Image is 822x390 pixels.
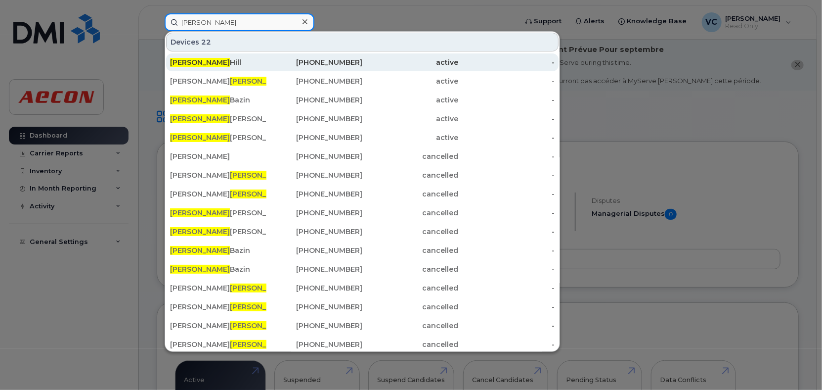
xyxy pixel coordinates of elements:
a: [PERSON_NAME]Hill[PHONE_NUMBER]active- [166,53,559,71]
span: [PERSON_NAME] [170,96,230,104]
div: [PERSON_NAME] [170,208,266,218]
span: [PERSON_NAME] [170,246,230,255]
div: [PERSON_NAME] [170,114,266,124]
div: cancelled [362,189,459,199]
div: - [459,189,555,199]
div: [PHONE_NUMBER] [266,208,363,218]
div: [PERSON_NAME] [170,340,266,349]
a: [PERSON_NAME][PERSON_NAME][PHONE_NUMBER]cancelled- [166,336,559,353]
span: [PERSON_NAME] [170,208,230,217]
span: [PERSON_NAME] [170,133,230,142]
a: [PERSON_NAME][PHONE_NUMBER]cancelled- [166,147,559,165]
div: [PERSON_NAME] [170,189,266,199]
div: cancelled [362,340,459,349]
a: [PERSON_NAME][PERSON_NAME][PHONE_NUMBER]cancelled- [166,317,559,335]
div: cancelled [362,245,459,255]
span: [PERSON_NAME] [230,321,290,330]
div: [PHONE_NUMBER] [266,133,363,143]
span: [PERSON_NAME] [230,302,290,311]
div: [PERSON_NAME] [170,321,266,331]
div: [PHONE_NUMBER] [266,340,363,349]
a: [PERSON_NAME]Bazin[PHONE_NUMBER]cancelled- [166,260,559,278]
div: [PHONE_NUMBER] [266,151,363,161]
div: Hill [170,57,266,67]
span: [PERSON_NAME] [170,58,230,67]
div: Bazin [170,264,266,274]
span: 22 [201,37,211,47]
div: cancelled [362,227,459,237]
a: [PERSON_NAME]Bazin[PHONE_NUMBER]cancelled- [166,242,559,259]
div: [PHONE_NUMBER] [266,302,363,312]
div: [PHONE_NUMBER] [266,114,363,124]
div: cancelled [362,264,459,274]
div: cancelled [362,302,459,312]
div: - [459,208,555,218]
div: [PHONE_NUMBER] [266,264,363,274]
div: [PHONE_NUMBER] [266,76,363,86]
div: cancelled [362,151,459,161]
span: [PERSON_NAME] [170,227,230,236]
a: [PERSON_NAME][PERSON_NAME][PHONE_NUMBER]cancelled- [166,298,559,316]
div: [PHONE_NUMBER] [266,189,363,199]
span: [PERSON_NAME] [170,114,230,123]
a: [PERSON_NAME][PERSON_NAME][PHONE_NUMBER]active- [166,110,559,128]
div: [PERSON_NAME] [170,133,266,143]
div: [PHONE_NUMBER] [266,170,363,180]
div: - [459,321,555,331]
div: [PHONE_NUMBER] [266,321,363,331]
a: [PERSON_NAME]Bazin[PHONE_NUMBER]active- [166,91,559,109]
div: [PERSON_NAME] [170,283,266,293]
a: [PERSON_NAME][PERSON_NAME][PHONE_NUMBER]cancelled- [166,185,559,203]
div: active [362,57,459,67]
div: cancelled [362,283,459,293]
span: [PERSON_NAME] [170,265,230,274]
div: - [459,227,555,237]
div: - [459,114,555,124]
div: - [459,95,555,105]
div: Devices [166,33,559,51]
div: - [459,57,555,67]
div: - [459,340,555,349]
div: - [459,302,555,312]
span: [PERSON_NAME] [230,171,290,180]
div: - [459,245,555,255]
div: - [459,170,555,180]
div: - [459,151,555,161]
div: - [459,264,555,274]
div: - [459,283,555,293]
span: [PERSON_NAME] [230,340,290,349]
div: [PERSON_NAME] [170,151,266,161]
div: active [362,114,459,124]
a: [PERSON_NAME][PERSON_NAME][PHONE_NUMBER]cancelled- [166,223,559,241]
div: [PHONE_NUMBER] [266,245,363,255]
a: [PERSON_NAME][PERSON_NAME][PHONE_NUMBER]active- [166,129,559,146]
div: [PHONE_NUMBER] [266,95,363,105]
div: [PERSON_NAME] [170,170,266,180]
div: cancelled [362,170,459,180]
span: [PERSON_NAME] [230,77,290,86]
div: Bazin [170,245,266,255]
span: [PERSON_NAME] [230,190,290,198]
div: [PERSON_NAME] [170,76,266,86]
div: cancelled [362,321,459,331]
a: [PERSON_NAME][PERSON_NAME][PHONE_NUMBER]cancelled- [166,166,559,184]
div: [PERSON_NAME] [170,227,266,237]
div: Bazin [170,95,266,105]
div: active [362,95,459,105]
a: [PERSON_NAME][PERSON_NAME][PHONE_NUMBER]cancelled- [166,204,559,222]
div: active [362,133,459,143]
div: cancelled [362,208,459,218]
a: [PERSON_NAME][PERSON_NAME][PHONE_NUMBER]cancelled- [166,279,559,297]
div: [PHONE_NUMBER] [266,57,363,67]
div: active [362,76,459,86]
div: - [459,76,555,86]
div: - [459,133,555,143]
div: [PHONE_NUMBER] [266,283,363,293]
div: [PERSON_NAME] [170,302,266,312]
a: [PERSON_NAME][PERSON_NAME][PHONE_NUMBER]active- [166,72,559,90]
span: [PERSON_NAME] [230,284,290,292]
div: [PHONE_NUMBER] [266,227,363,237]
